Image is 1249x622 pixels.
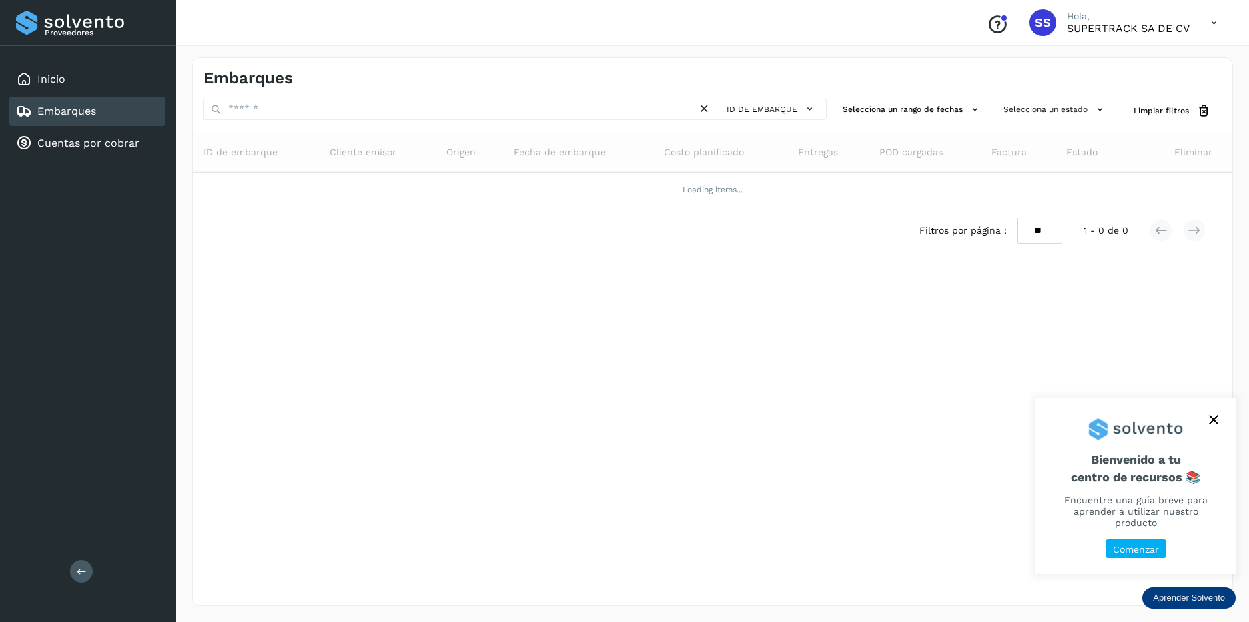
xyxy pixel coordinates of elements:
span: 1 - 0 de 0 [1084,224,1128,238]
p: Hola, [1067,11,1190,22]
span: Factura [991,145,1027,160]
span: Origen [446,145,476,160]
span: ID de embarque [203,145,278,160]
a: Embarques [37,105,96,117]
p: Aprender Solvento [1153,593,1225,603]
p: SUPERTRACK SA DE CV [1067,22,1190,35]
div: Cuentas por cobrar [9,129,165,158]
a: Cuentas por cobrar [37,137,139,149]
span: Limpiar filtros [1134,105,1189,117]
button: Selecciona un estado [998,99,1112,121]
div: Aprender Solvento [1035,398,1236,574]
button: Selecciona un rango de fechas [837,99,987,121]
p: centro de recursos 📚 [1052,470,1220,485]
p: Comenzar [1113,544,1159,555]
button: Limpiar filtros [1123,99,1222,123]
button: Comenzar [1106,539,1166,559]
span: Bienvenido a tu [1052,452,1220,484]
span: Costo planificado [664,145,744,160]
span: Cliente emisor [330,145,396,160]
span: Eliminar [1174,145,1212,160]
p: Proveedores [45,28,160,37]
button: close, [1204,410,1224,430]
span: Entregas [798,145,838,160]
p: Encuentre una guía breve para aprender a utilizar nuestro producto [1052,495,1220,528]
span: Fecha de embarque [514,145,606,160]
span: Filtros por página : [919,224,1007,238]
button: ID de embarque [723,99,821,119]
div: Inicio [9,65,165,94]
div: Embarques [9,97,165,126]
h4: Embarques [203,69,293,88]
a: Inicio [37,73,65,85]
span: POD cargadas [879,145,943,160]
div: Aprender Solvento [1142,587,1236,609]
td: Loading items... [193,172,1232,207]
span: Estado [1066,145,1098,160]
span: ID de embarque [727,103,797,115]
